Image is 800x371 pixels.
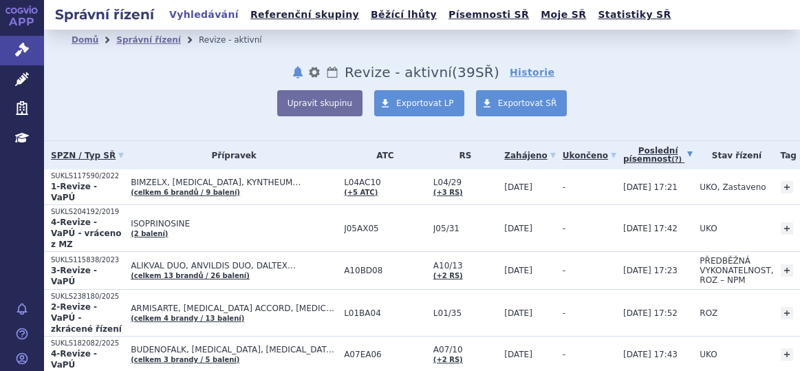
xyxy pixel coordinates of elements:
[131,304,337,313] span: ARMISARTE, [MEDICAL_DATA] ACCORD, [MEDICAL_DATA] EVER PHARMA…
[623,350,678,359] span: [DATE] 17:43
[426,141,497,169] th: RS
[563,146,616,165] a: Ukončeno
[433,345,497,354] span: A07/10
[72,35,98,45] a: Domů
[131,356,239,363] a: (celkem 3 brandy / 5 balení)
[51,182,97,202] strong: 1-Revize - VaPÚ
[124,141,337,169] th: Přípravek
[700,308,717,318] span: ROZ
[116,35,181,45] a: Správní řízení
[44,5,165,24] h2: Správní řízení
[781,264,793,277] a: +
[781,307,793,319] a: +
[563,350,565,359] span: -
[51,302,122,334] strong: 2-Revize - VaPÚ - zkrácené řízení
[277,90,363,116] button: Upravit skupinu
[374,90,464,116] a: Exportovat LP
[693,141,773,169] th: Stav řízení
[344,224,426,233] span: J05AX05
[131,261,337,271] span: ALIKVAL DUO, ANVILDIS DUO, DALTEX…
[504,266,532,275] span: [DATE]
[537,6,590,24] a: Moje SŘ
[433,308,497,318] span: L01/35
[131,230,168,237] a: (2 balení)
[700,350,717,359] span: UKO
[444,6,533,24] a: Písemnosti SŘ
[510,65,555,79] a: Historie
[344,189,378,196] a: (+5 ATC)
[131,345,337,354] span: BUDENOFALK, [MEDICAL_DATA], [MEDICAL_DATA] KLYZMA
[563,266,565,275] span: -
[51,218,121,249] strong: 4-Revize - VaPÚ - vráceno z MZ
[433,224,497,233] span: J05/31
[504,224,532,233] span: [DATE]
[165,6,243,24] a: Vyhledávání
[337,141,426,169] th: ATC
[344,178,426,187] span: L04AC10
[781,181,793,193] a: +
[774,141,797,169] th: Tag
[594,6,675,24] a: Statistiky SŘ
[345,64,452,81] span: Revize - aktivní
[307,64,321,81] button: nastavení
[51,349,97,370] strong: 4-Revize - VaPÚ
[433,356,463,363] a: (+2 RS)
[504,308,532,318] span: [DATE]
[344,266,426,275] span: A10BD08
[246,6,363,24] a: Referenční skupiny
[433,189,463,196] a: (+3 RS)
[457,64,475,81] span: 39
[131,315,244,322] a: (celkem 4 brandy / 13 balení)
[781,222,793,235] a: +
[623,141,693,169] a: Poslednípísemnost(?)
[51,146,124,165] a: SPZN / Typ SŘ
[51,266,97,286] strong: 3-Revize - VaPÚ
[504,350,532,359] span: [DATE]
[700,256,773,285] span: PŘEDBĚŽNÁ VYKONATELNOST, ROZ – NPM
[498,98,557,108] span: Exportovat SŘ
[51,292,124,301] p: SUKLS238180/2025
[623,308,678,318] span: [DATE] 17:52
[623,266,678,275] span: [DATE] 17:23
[131,219,337,229] span: ISOPRINOSINE
[131,178,337,187] span: BIMZELX, [MEDICAL_DATA], KYNTHEUM…
[781,348,793,361] a: +
[700,182,766,192] span: UKO, Zastaveno
[51,339,124,348] p: SUKLS182082/2025
[563,182,565,192] span: -
[344,350,426,359] span: A07EA06
[325,64,339,81] a: Lhůty
[51,255,124,265] p: SUKLS115838/2023
[433,272,463,279] a: (+2 RS)
[367,6,441,24] a: Běžící lhůty
[623,182,678,192] span: [DATE] 17:21
[700,224,717,233] span: UKO
[504,146,555,165] a: Zahájeno
[671,156,682,164] abbr: (?)
[396,98,454,108] span: Exportovat LP
[476,90,567,116] a: Exportovat SŘ
[51,207,124,217] p: SUKLS204192/2019
[291,64,305,81] button: notifikace
[452,64,499,81] span: ( SŘ)
[504,182,532,192] span: [DATE]
[131,189,240,196] a: (celkem 6 brandů / 9 balení)
[433,261,497,271] span: A10/13
[199,30,280,50] li: Revize - aktivní
[51,171,124,181] p: SUKLS117590/2022
[344,308,426,318] span: L01BA04
[563,224,565,233] span: -
[131,272,250,279] a: (celkem 13 brandů / 26 balení)
[433,178,497,187] span: L04/29
[623,224,678,233] span: [DATE] 17:42
[563,308,565,318] span: -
